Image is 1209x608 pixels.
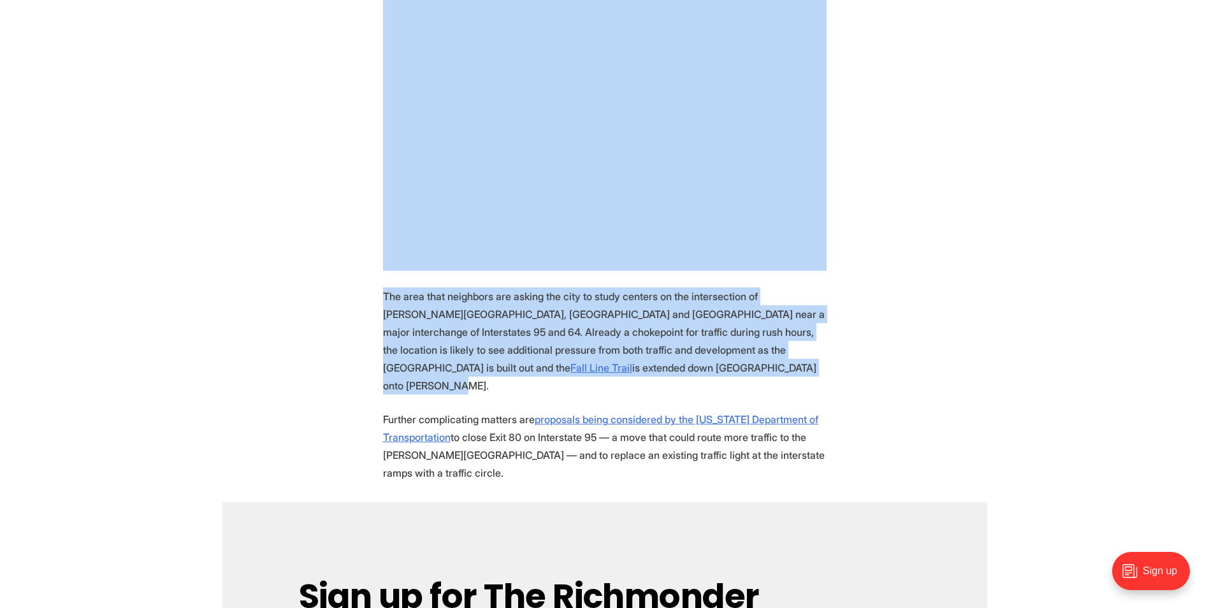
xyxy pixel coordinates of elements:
a: Fall Line Trail [570,361,632,374]
iframe: portal-trigger [1101,546,1209,608]
p: The area that neighbors are asking the city to study centers on the intersection of [PERSON_NAME]... [383,287,827,394]
p: Further complicating matters are to close Exit 80 on Interstate 95 — a move that could route more... [383,410,827,482]
a: proposals being considered by the [US_STATE] Department of Transportation [383,413,818,444]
